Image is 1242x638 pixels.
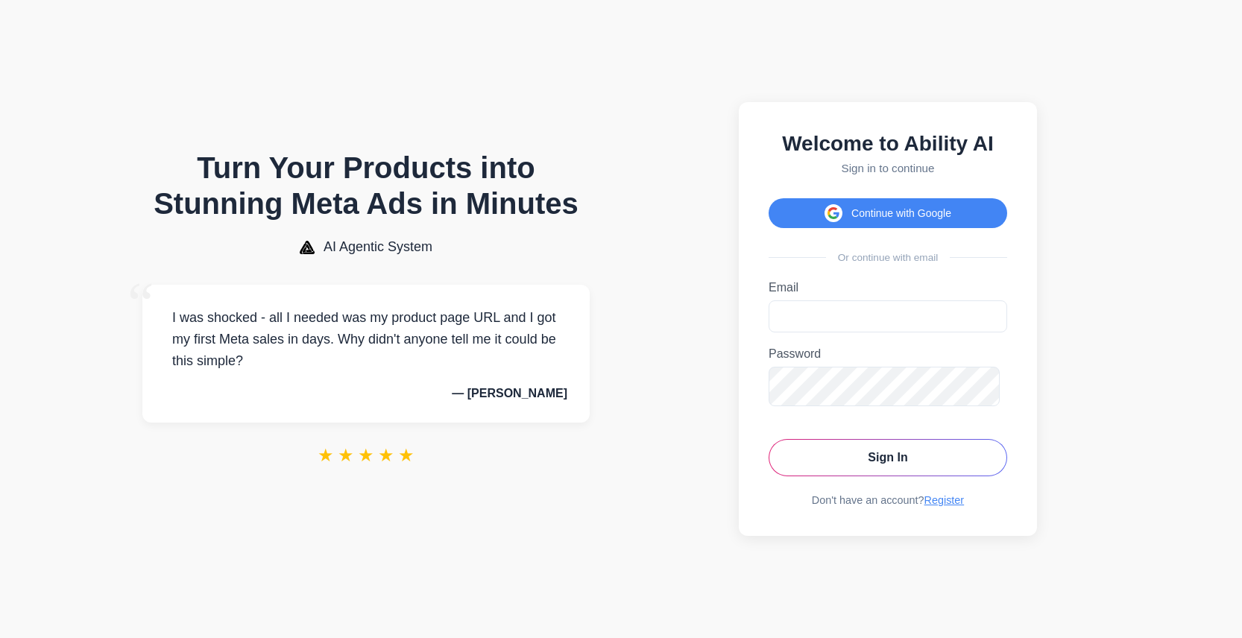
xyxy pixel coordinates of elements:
[300,241,315,254] img: AI Agentic System Logo
[769,281,1007,294] label: Email
[398,445,414,466] span: ★
[769,162,1007,174] p: Sign in to continue
[127,270,154,338] span: “
[769,198,1007,228] button: Continue with Google
[165,387,567,400] p: — [PERSON_NAME]
[318,445,334,466] span: ★
[378,445,394,466] span: ★
[769,132,1007,156] h2: Welcome to Ability AI
[358,445,374,466] span: ★
[769,494,1007,506] div: Don't have an account?
[338,445,354,466] span: ★
[324,239,432,255] span: AI Agentic System
[165,307,567,371] p: I was shocked - all I needed was my product page URL and I got my first Meta sales in days. Why d...
[769,439,1007,476] button: Sign In
[142,150,590,221] h1: Turn Your Products into Stunning Meta Ads in Minutes
[769,347,1007,361] label: Password
[924,494,965,506] a: Register
[769,252,1007,263] div: Or continue with email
